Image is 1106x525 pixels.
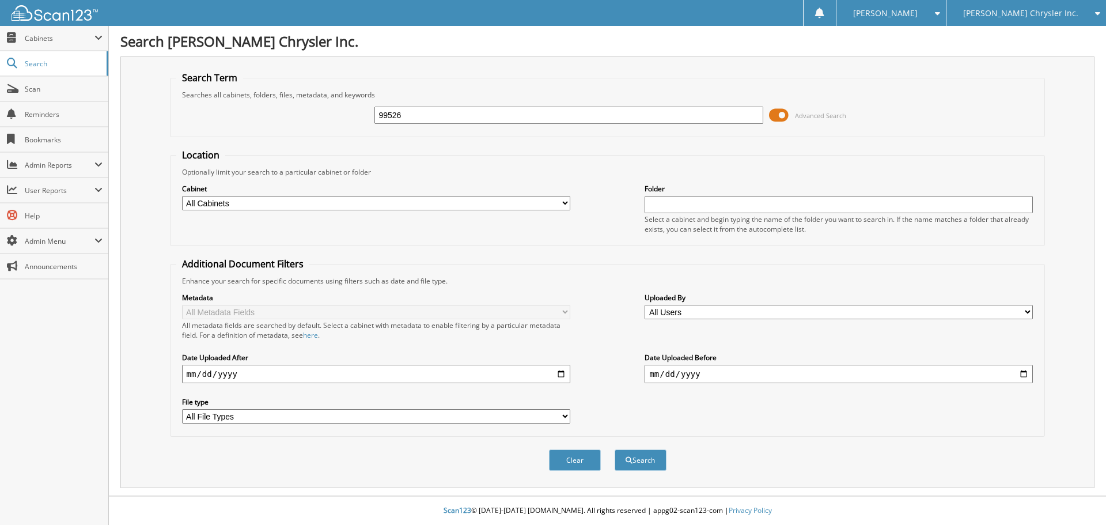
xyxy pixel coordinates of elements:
[729,505,772,515] a: Privacy Policy
[795,111,846,120] span: Advanced Search
[176,90,1039,100] div: Searches all cabinets, folders, files, metadata, and keywords
[645,365,1033,383] input: end
[645,184,1033,194] label: Folder
[444,505,471,515] span: Scan123
[645,293,1033,303] label: Uploaded By
[25,84,103,94] span: Scan
[182,397,570,407] label: File type
[645,214,1033,234] div: Select a cabinet and begin typing the name of the folder you want to search in. If the name match...
[25,160,94,170] span: Admin Reports
[182,353,570,362] label: Date Uploaded After
[25,262,103,271] span: Announcements
[25,59,101,69] span: Search
[549,450,601,471] button: Clear
[25,135,103,145] span: Bookmarks
[182,184,570,194] label: Cabinet
[615,450,666,471] button: Search
[109,497,1106,525] div: © [DATE]-[DATE] [DOMAIN_NAME]. All rights reserved | appg02-scan123-com |
[25,211,103,221] span: Help
[12,5,98,21] img: scan123-logo-white.svg
[303,330,318,340] a: here
[25,109,103,119] span: Reminders
[182,293,570,303] label: Metadata
[176,258,309,270] legend: Additional Document Filters
[25,186,94,195] span: User Reports
[176,149,225,161] legend: Location
[182,320,570,340] div: All metadata fields are searched by default. Select a cabinet with metadata to enable filtering b...
[176,71,243,84] legend: Search Term
[25,236,94,246] span: Admin Menu
[176,167,1039,177] div: Optionally limit your search to a particular cabinet or folder
[963,10,1078,17] span: [PERSON_NAME] Chrysler Inc.
[120,32,1094,51] h1: Search [PERSON_NAME] Chrysler Inc.
[1048,470,1106,525] iframe: Chat Widget
[25,33,94,43] span: Cabinets
[176,276,1039,286] div: Enhance your search for specific documents using filters such as date and file type.
[645,353,1033,362] label: Date Uploaded Before
[853,10,918,17] span: [PERSON_NAME]
[182,365,570,383] input: start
